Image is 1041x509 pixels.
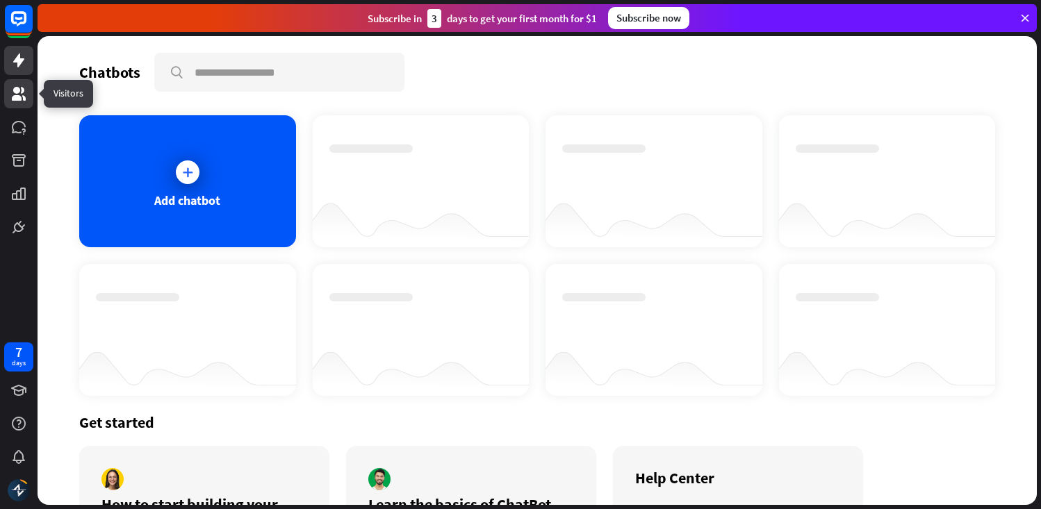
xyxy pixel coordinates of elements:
[101,468,124,490] img: author
[79,412,995,432] div: Get started
[368,468,391,490] img: author
[15,346,22,358] div: 7
[4,342,33,372] a: 7 days
[368,9,597,28] div: Subscribe in days to get your first month for $1
[427,9,441,28] div: 3
[12,358,26,368] div: days
[608,7,689,29] div: Subscribe now
[79,62,140,82] div: Chatbots
[11,6,53,47] button: Open LiveChat chat widget
[635,468,841,487] div: Help Center
[154,192,220,208] div: Add chatbot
